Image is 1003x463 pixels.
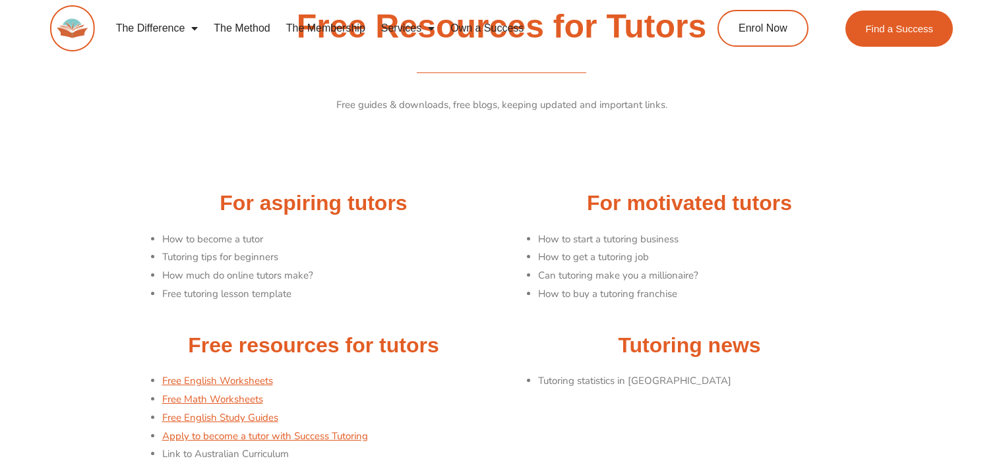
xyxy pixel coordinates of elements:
a: Free English Worksheets [162,374,273,387]
h2: For aspiring tutors [133,190,495,217]
li: Can tutoring make you a millionaire? [538,267,871,285]
a: Services [373,13,442,43]
a: Free English Study Guides [162,411,278,424]
a: The Membership [278,13,373,43]
a: The Method [206,13,278,43]
li: How to buy a tutoring franchise [538,285,871,304]
p: Free guides & downloads, free blogs, keeping updated and important links. [133,96,871,115]
a: Enrol Now [717,10,808,47]
h2: For motivated tutors [508,190,871,217]
li: How to get a tutoring job [538,248,871,267]
h2: Tutoring news [508,332,871,360]
li: How to become a tutor [162,231,495,249]
a: Find a Success [845,11,953,47]
li: Tutoring tips for beginners [162,248,495,267]
a: Apply to become a tutor with Success Tutoring [162,429,368,443]
a: Free Math Worksheets [162,393,263,406]
li: How much do online tutors make? [162,267,495,285]
li: How to start a tutoring business [538,231,871,249]
h2: Free resources for tutors [133,332,495,360]
a: The Difference [108,13,206,43]
span: Find a Success [865,24,933,34]
a: Own a Success [442,13,532,43]
span: Enrol Now [739,23,787,34]
nav: Menu [108,13,666,43]
li: Free tutoring lesson template [162,285,495,304]
li: Tutoring statistics in [GEOGRAPHIC_DATA] [538,372,871,391]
